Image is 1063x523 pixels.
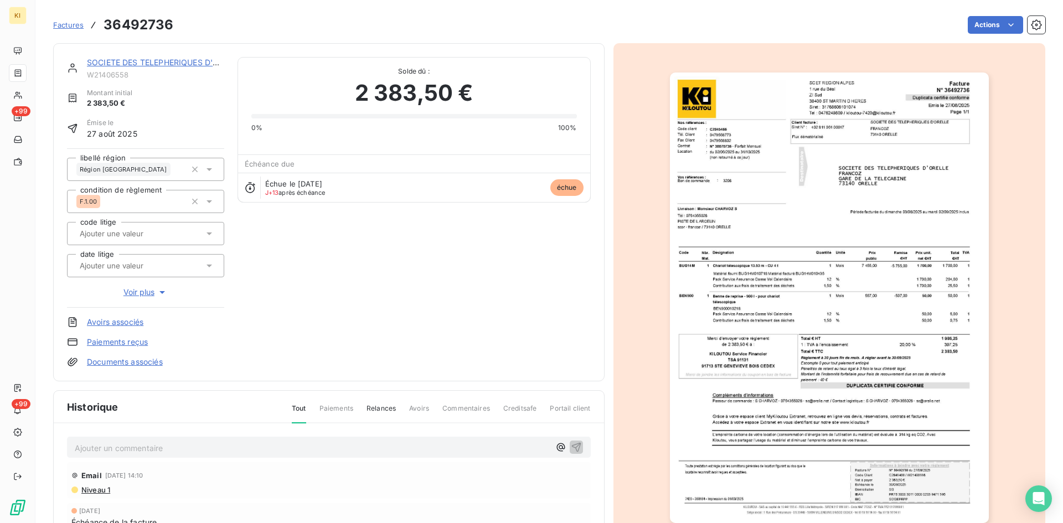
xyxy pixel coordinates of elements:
span: Relances [367,403,396,422]
span: Tout [292,403,306,423]
span: Niveau 1 [80,485,110,494]
a: Documents associés [87,356,163,367]
span: Avoirs [409,403,429,422]
span: Email [81,471,102,480]
span: +99 [12,399,30,409]
span: échue [550,179,584,196]
span: Émise le [87,118,137,128]
span: Échue le [DATE] [265,179,322,188]
span: après échéance [265,189,326,196]
a: Avoirs associés [87,317,143,328]
span: W21406558 [87,70,224,79]
span: [DATE] 14:10 [105,472,143,479]
span: Factures [53,20,84,29]
div: Open Intercom Messenger [1025,485,1052,512]
button: Actions [968,16,1023,34]
a: Paiements reçus [87,336,148,348]
span: [DATE] [79,508,100,514]
a: Factures [53,19,84,30]
span: Voir plus [123,287,168,298]
span: 2 383,50 € [355,76,473,110]
span: Portail client [550,403,590,422]
span: 100% [558,123,577,133]
span: Échéance due [245,159,295,168]
span: Montant initial [87,88,132,98]
h3: 36492736 [104,15,173,35]
input: Ajouter une valeur [79,261,190,271]
input: Ajouter une valeur [79,229,190,239]
span: F.1.00 [80,198,97,205]
span: Historique [67,400,118,415]
span: Commentaires [442,403,490,422]
button: Voir plus [67,286,224,298]
span: 27 août 2025 [87,128,137,139]
span: Paiements [319,403,353,422]
span: +99 [12,106,30,116]
a: SOCIETE DES TELEPHERIQUES D'ORELLE [87,58,242,67]
span: Solde dû : [251,66,577,76]
div: KI [9,7,27,24]
span: Creditsafe [503,403,537,422]
img: invoice_thumbnail [670,73,989,523]
span: 0% [251,123,262,133]
span: J+13 [265,189,279,196]
span: 2 383,50 € [87,98,132,109]
img: Logo LeanPay [9,499,27,516]
span: Région [GEOGRAPHIC_DATA] [80,166,167,173]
